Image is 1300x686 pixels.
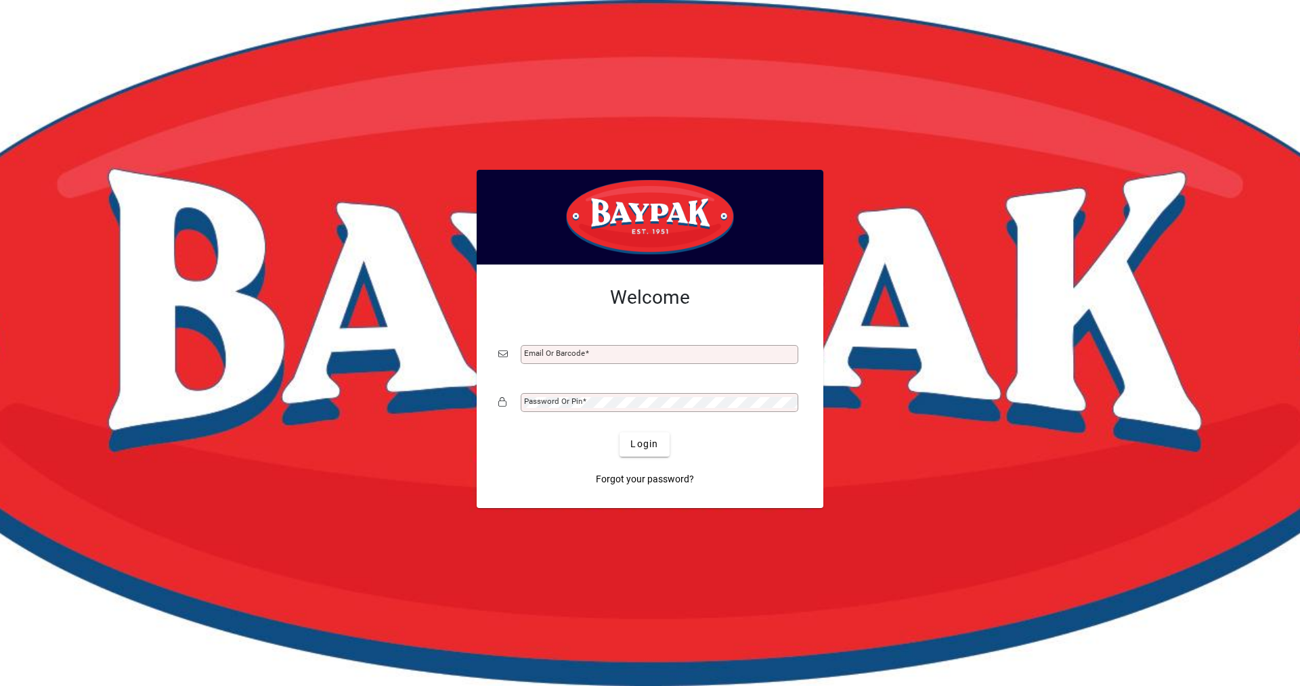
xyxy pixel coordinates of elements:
[498,286,802,309] h2: Welcome
[590,467,699,492] a: Forgot your password?
[524,348,585,358] mat-label: Email or Barcode
[596,472,694,486] span: Forgot your password?
[630,437,658,451] span: Login
[620,432,669,457] button: Login
[524,396,582,406] mat-label: Password or Pin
